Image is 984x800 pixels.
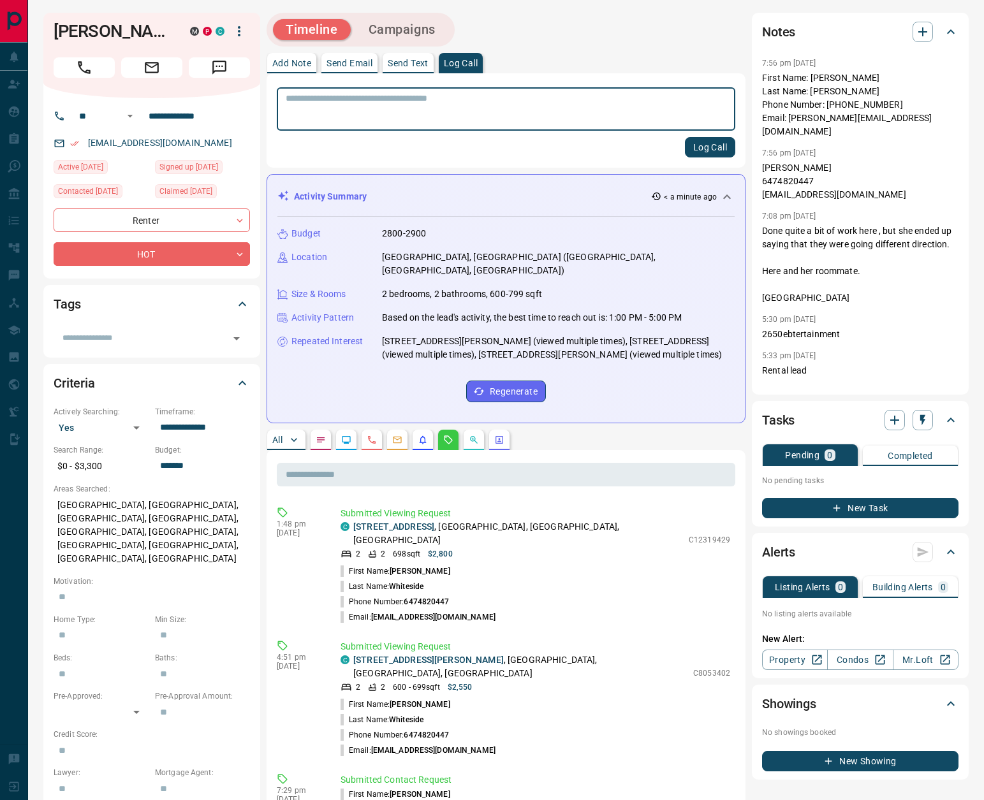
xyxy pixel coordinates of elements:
div: property.ca [203,27,212,36]
svg: Emails [392,435,402,445]
div: Fri Aug 15 2025 [54,160,149,178]
span: Email [121,57,182,78]
p: Lawyer: [54,767,149,778]
p: , [GEOGRAPHIC_DATA], [GEOGRAPHIC_DATA], [GEOGRAPHIC_DATA] [353,653,687,680]
span: 6474820447 [404,597,449,606]
p: [STREET_ADDRESS][PERSON_NAME] (viewed multiple times), [STREET_ADDRESS] (viewed multiple times), ... [382,335,735,361]
a: [STREET_ADDRESS][PERSON_NAME] [353,655,504,665]
p: [GEOGRAPHIC_DATA], [GEOGRAPHIC_DATA] ([GEOGRAPHIC_DATA], [GEOGRAPHIC_DATA], [GEOGRAPHIC_DATA]) [382,251,735,277]
p: Last Name: [341,581,423,592]
p: < a minute ago [664,191,717,203]
p: First Name: [341,789,450,800]
span: Whiteside [389,582,423,591]
p: Timeframe: [155,406,250,418]
p: Last Name: [341,714,423,725]
a: [STREET_ADDRESS] [353,521,434,532]
span: [PERSON_NAME] [390,700,450,709]
h2: Notes [762,22,795,42]
p: Based on the lead's activity, the best time to reach out is: 1:00 PM - 5:00 PM [382,311,682,324]
p: Email: [341,745,496,756]
p: [PERSON_NAME] 6474820447 [EMAIL_ADDRESS][DOMAIN_NAME] [762,161,958,201]
button: New Task [762,498,958,518]
p: 2 bedrooms, 2 bathrooms, 600-799 sqft [382,287,542,301]
p: Search Range: [54,444,149,456]
button: Open [228,330,246,347]
p: Phone Number: [341,596,450,607]
p: Log Call [444,59,478,68]
p: Pending [785,451,819,460]
span: [EMAIL_ADDRESS][DOMAIN_NAME] [371,613,496,622]
a: Property [762,650,828,670]
h2: Tags [54,294,80,314]
span: Contacted [DATE] [58,185,118,198]
svg: Requests [443,435,453,445]
p: First Name: [PERSON_NAME] Last Name: [PERSON_NAME] Phone Number: [PHONE_NUMBER] Email: [PERSON_NA... [762,71,958,138]
p: Building Alerts [872,583,933,592]
p: Done quite a bit of work here , but she ended up saying that they were going different direction.... [762,224,958,305]
p: 2 [356,548,360,560]
svg: Agent Actions [494,435,504,445]
p: Completed [888,451,933,460]
p: First Name: [341,699,450,710]
p: No pending tasks [762,471,958,490]
p: Email: [341,611,496,623]
span: [PERSON_NAME] [390,567,450,576]
a: Condos [827,650,893,670]
div: Yes [54,418,149,438]
div: condos.ca [341,655,349,664]
p: Baths: [155,652,250,664]
h2: Tasks [762,410,795,430]
p: 7:56 pm [DATE] [762,59,816,68]
p: 7:29 pm [277,786,321,795]
div: Showings [762,688,958,719]
span: [EMAIL_ADDRESS][DOMAIN_NAME] [371,746,496,755]
svg: Notes [316,435,326,445]
div: condos.ca [341,522,349,531]
p: $2,800 [428,548,453,560]
h2: Showings [762,694,816,714]
p: No listing alerts available [762,608,958,620]
p: Submitted Contact Request [341,773,730,787]
p: [DATE] [277,528,321,537]
p: Repeated Interest [291,335,363,348]
p: Location [291,251,327,264]
button: Campaigns [356,19,448,40]
p: Submitted Viewing Request [341,640,730,653]
button: Regenerate [466,381,546,402]
div: Fri Apr 21 2017 [155,160,250,178]
div: condos.ca [216,27,224,36]
p: C12319429 [689,534,730,546]
p: Home Type: [54,614,149,625]
div: Alerts [762,537,958,567]
p: $2,550 [448,681,473,693]
div: Renter [54,208,250,232]
span: [PERSON_NAME] [390,790,450,799]
p: Listing Alerts [775,583,830,592]
p: Min Size: [155,614,250,625]
svg: Email Verified [70,139,79,148]
a: Mr.Loft [893,650,958,670]
div: Criteria [54,368,250,398]
p: 5:30 pm [DATE] [762,315,816,324]
p: New Alert: [762,632,958,646]
p: Send Email [327,59,372,68]
p: Credit Score: [54,729,250,740]
p: Submitted Viewing Request [341,507,730,520]
p: , [GEOGRAPHIC_DATA], [GEOGRAPHIC_DATA], [GEOGRAPHIC_DATA] [353,520,682,547]
p: Areas Searched: [54,483,250,495]
svg: Listing Alerts [418,435,428,445]
p: Phone Number: [341,729,450,741]
span: Call [54,57,115,78]
p: Beds: [54,652,149,664]
p: Size & Rooms [291,287,346,301]
p: Send Text [388,59,429,68]
p: 698 sqft [393,548,420,560]
p: 2800-2900 [382,227,426,240]
div: Activity Summary< a minute ago [277,185,735,208]
div: HOT [54,242,250,266]
svg: Opportunities [469,435,479,445]
p: 2650ebtertainment [762,328,958,341]
span: 6474820447 [404,731,449,739]
button: Open [122,108,138,124]
span: Whiteside [389,715,423,724]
